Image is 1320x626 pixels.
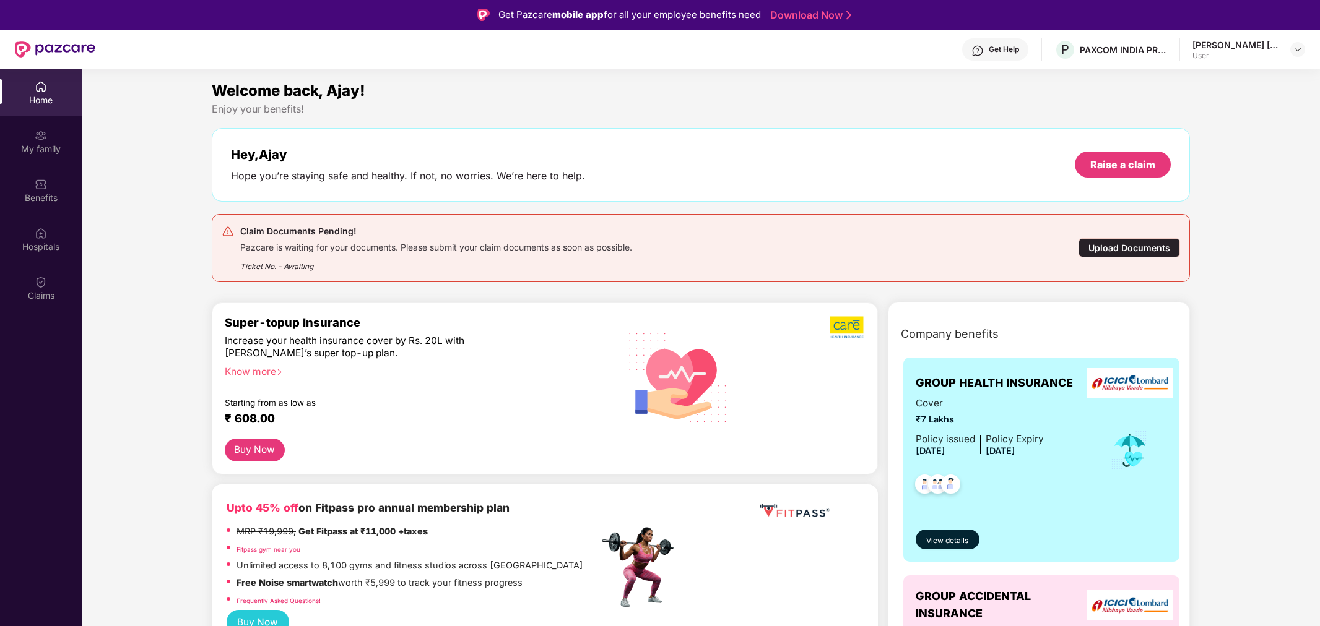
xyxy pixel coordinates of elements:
img: fpp.png [598,524,685,611]
img: svg+xml;base64,PHN2ZyBpZD0iQ2xhaW0iIHhtbG5zPSJodHRwOi8vd3d3LnczLm9yZy8yMDAwL3N2ZyIgd2lkdGg9IjIwIi... [35,276,47,288]
div: User [1192,51,1279,61]
img: Logo [477,9,490,21]
img: svg+xml;base64,PHN2ZyB4bWxucz0iaHR0cDovL3d3dy53My5vcmcvMjAwMC9zdmciIHhtbG5zOnhsaW5rPSJodHRwOi8vd3... [619,317,737,437]
span: GROUP HEALTH INSURANCE [916,374,1073,392]
img: svg+xml;base64,PHN2ZyBpZD0iQmVuZWZpdHMiIHhtbG5zPSJodHRwOi8vd3d3LnczLm9yZy8yMDAwL3N2ZyIgd2lkdGg9Ij... [35,178,47,191]
span: P [1061,42,1069,57]
img: svg+xml;base64,PHN2ZyBpZD0iSGVscC0zMngzMiIgeG1sbnM9Imh0dHA6Ly93d3cudzMub3JnLzIwMDAvc3ZnIiB3aWR0aD... [971,45,984,57]
img: insurerLogo [1087,590,1173,620]
img: svg+xml;base64,PHN2ZyB3aWR0aD0iMjAiIGhlaWdodD0iMjAiIHZpZXdCb3g9IjAgMCAyMCAyMCIgZmlsbD0ibm9uZSIgeG... [35,129,47,142]
div: Ticket No. - Awaiting [240,253,632,272]
div: Claim Documents Pending! [240,224,632,239]
div: Policy Expiry [986,432,1044,447]
img: fppp.png [757,499,832,522]
span: [DATE] [986,445,1015,456]
strong: Free Noise smartwatch [237,577,338,588]
img: New Pazcare Logo [15,41,95,58]
div: Enjoy your benefits! [212,103,1190,116]
div: [PERSON_NAME] [PERSON_NAME] [1192,39,1279,51]
div: PAXCOM INDIA PRIVATE LIMITED [1080,44,1166,56]
img: svg+xml;base64,PHN2ZyBpZD0iSG9zcGl0YWxzIiB4bWxucz0iaHR0cDovL3d3dy53My5vcmcvMjAwMC9zdmciIHdpZHRoPS... [35,227,47,239]
div: Upload Documents [1079,238,1180,257]
img: svg+xml;base64,PHN2ZyBpZD0iSG9tZSIgeG1sbnM9Imh0dHA6Ly93d3cudzMub3JnLzIwMDAvc3ZnIiB3aWR0aD0iMjAiIG... [35,80,47,93]
div: Policy issued [916,432,975,447]
span: ₹7 Lakhs [916,413,1044,427]
div: Get Pazcare for all your employee benefits need [498,7,761,22]
img: b5dec4f62d2307b9de63beb79f102df3.png [830,315,865,339]
img: Stroke [846,9,851,22]
button: View details [916,530,979,549]
div: Hey, Ajay [231,147,585,162]
img: insurerLogo [1087,368,1173,398]
button: Buy Now [225,439,285,461]
span: Cover [916,396,1044,411]
b: Upto 45% off [227,501,298,514]
a: Frequently Asked Questions! [237,597,321,604]
div: Hope you’re staying safe and healthy. If not, no worries. We’re here to help. [231,169,585,182]
del: MRP ₹19,999, [237,526,296,536]
span: View details [926,535,968,547]
p: worth ₹5,999 to track your fitness progress [237,576,523,590]
div: Super-topup Insurance [225,315,598,329]
a: Download Now [770,9,848,22]
img: svg+xml;base64,PHN2ZyBpZD0iRHJvcGRvd24tMzJ4MzIiIHhtbG5zPSJodHRwOi8vd3d3LnczLm9yZy8yMDAwL3N2ZyIgd2... [1293,45,1303,54]
div: Raise a claim [1090,158,1155,171]
div: Increase your health insurance cover by Rs. 20L with [PERSON_NAME]’s super top-up plan. [225,335,545,360]
img: svg+xml;base64,PHN2ZyB4bWxucz0iaHR0cDovL3d3dy53My5vcmcvMjAwMC9zdmciIHdpZHRoPSIyNCIgaGVpZ2h0PSIyNC... [222,225,234,238]
span: [DATE] [916,445,945,456]
img: svg+xml;base64,PHN2ZyB4bWxucz0iaHR0cDovL3d3dy53My5vcmcvMjAwMC9zdmciIHdpZHRoPSI0OC45MTUiIGhlaWdodD... [923,471,953,501]
span: Welcome back, Ajay! [212,82,365,100]
a: Fitpass gym near you [237,546,300,553]
span: GROUP ACCIDENTAL INSURANCE [916,588,1093,623]
div: Starting from as low as [225,398,545,406]
p: Unlimited access to 8,100 gyms and fitness studios across [GEOGRAPHIC_DATA] [237,559,583,573]
div: ₹ 608.00 [225,411,586,426]
span: Company benefits [901,325,999,343]
div: Pazcare is waiting for your documents. Please submit your claim documents as soon as possible. [240,239,632,253]
div: Get Help [989,45,1019,54]
b: on Fitpass pro annual membership plan [227,501,510,514]
strong: Get Fitpass at ₹11,000 +taxes [298,526,428,536]
strong: mobile app [552,9,604,20]
span: right [276,369,283,375]
img: svg+xml;base64,PHN2ZyB4bWxucz0iaHR0cDovL3d3dy53My5vcmcvMjAwMC9zdmciIHdpZHRoPSI0OC45NDMiIGhlaWdodD... [910,471,940,501]
img: svg+xml;base64,PHN2ZyB4bWxucz0iaHR0cDovL3d3dy53My5vcmcvMjAwMC9zdmciIHdpZHRoPSI0OC45NDMiIGhlaWdodD... [936,471,966,501]
img: icon [1110,430,1150,471]
div: Know more [225,366,591,374]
